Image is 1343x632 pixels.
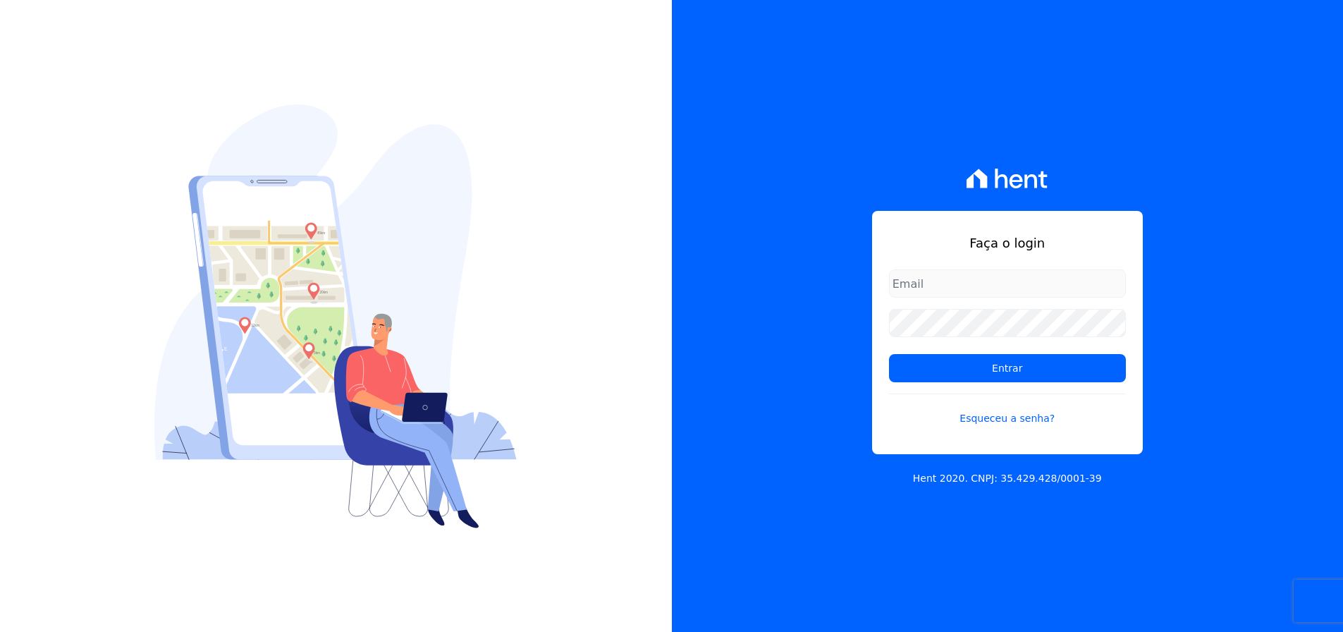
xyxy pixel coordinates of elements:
[889,394,1126,426] a: Esqueceu a senha?
[889,233,1126,253] h1: Faça o login
[154,104,517,528] img: Login
[913,471,1102,486] p: Hent 2020. CNPJ: 35.429.428/0001-39
[889,354,1126,382] input: Entrar
[889,269,1126,298] input: Email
